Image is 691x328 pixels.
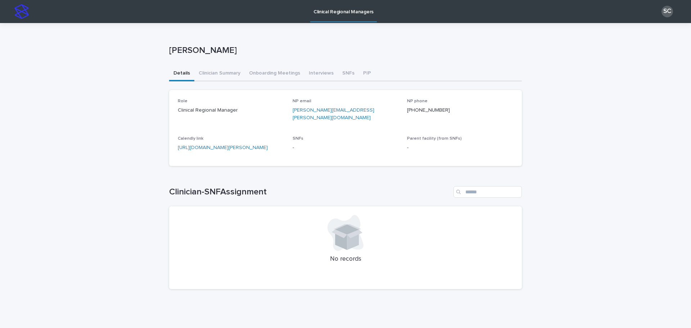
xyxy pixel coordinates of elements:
[194,66,245,81] button: Clinician Summary
[293,136,303,141] span: SNFs
[407,99,428,103] span: NP phone
[178,255,513,263] p: No records
[293,99,311,103] span: NP email
[407,136,462,141] span: Parent facility (from SNFs)
[304,66,338,81] button: Interviews
[293,144,399,152] p: -
[14,4,29,19] img: stacker-logo-s-only.png
[178,107,284,114] p: Clinical Regional Manager
[359,66,375,81] button: PIP
[178,99,188,103] span: Role
[169,187,451,197] h1: Clinician-SNFAssignment
[293,108,374,120] a: [PERSON_NAME][EMAIL_ADDRESS][PERSON_NAME][DOMAIN_NAME]
[661,6,673,17] div: SC
[407,108,450,113] a: [PHONE_NUMBER]
[407,144,513,152] p: -
[178,136,203,141] span: Calendly link
[169,45,519,56] p: [PERSON_NAME]
[169,66,194,81] button: Details
[178,145,268,150] a: [URL][DOMAIN_NAME][PERSON_NAME]
[338,66,359,81] button: SNFs
[245,66,304,81] button: Onboarding Meetings
[453,186,522,198] input: Search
